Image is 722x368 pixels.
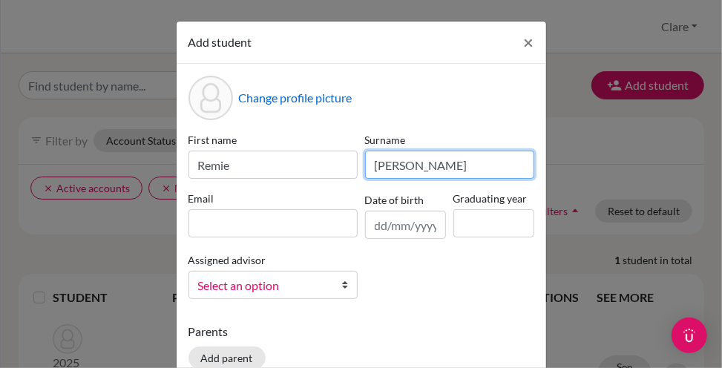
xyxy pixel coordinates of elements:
span: × [524,31,534,53]
input: dd/mm/yyyy [365,211,446,239]
label: Surname [365,132,534,148]
div: Open Intercom Messenger [672,318,707,353]
label: Email [188,191,358,206]
label: Assigned advisor [188,252,266,268]
span: Select an option [198,276,329,295]
label: Date of birth [365,192,424,208]
label: Graduating year [453,191,534,206]
span: Add student [188,35,252,49]
p: Parents [188,323,534,341]
div: Profile picture [188,76,233,120]
label: First name [188,132,358,148]
button: Close [512,22,546,63]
